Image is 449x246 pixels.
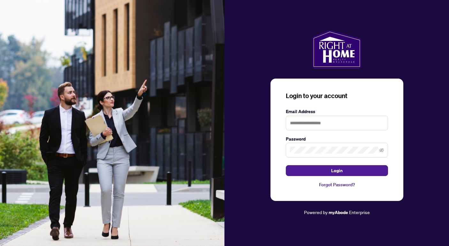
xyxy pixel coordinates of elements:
img: ma-logo [312,30,361,68]
span: eye-invisible [379,148,384,152]
a: myAbode [329,209,348,216]
label: Password [286,135,388,142]
h3: Login to your account [286,91,388,100]
span: Enterprise [349,209,370,215]
button: Login [286,165,388,176]
span: Login [331,165,343,176]
span: Powered by [304,209,328,215]
label: Email Address [286,108,388,115]
a: Forgot Password? [286,181,388,188]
